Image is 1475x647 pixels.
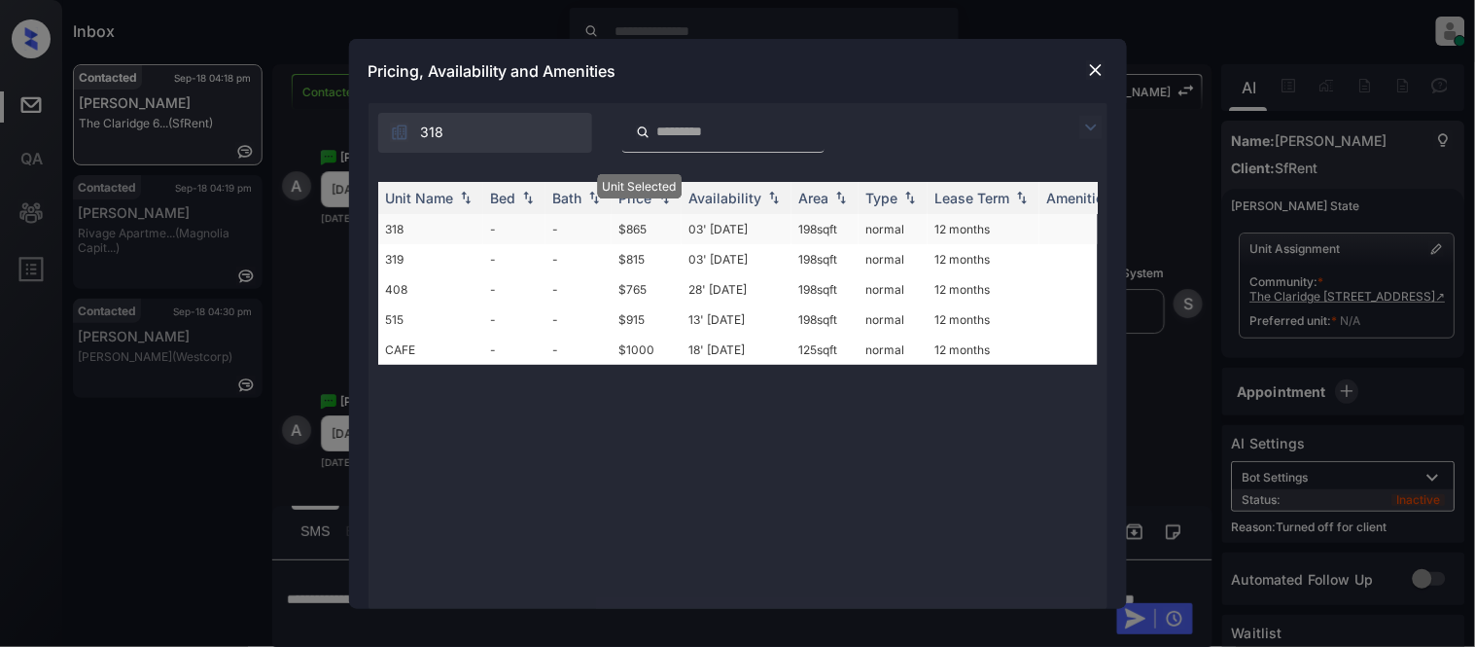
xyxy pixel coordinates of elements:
[1086,60,1106,80] img: close
[483,244,545,274] td: -
[491,190,516,206] div: Bed
[859,305,928,335] td: normal
[545,244,612,274] td: -
[900,191,920,204] img: sorting
[682,305,791,335] td: 13' [DATE]
[859,335,928,365] td: normal
[349,39,1127,103] div: Pricing, Availability and Amenities
[636,124,650,141] img: icon-zuma
[483,214,545,244] td: -
[553,190,582,206] div: Bath
[791,244,859,274] td: 198 sqft
[791,214,859,244] td: 198 sqft
[378,244,483,274] td: 319
[791,335,859,365] td: 125 sqft
[390,123,409,142] img: icon-zuma
[483,274,545,305] td: -
[545,214,612,244] td: -
[928,305,1039,335] td: 12 months
[386,190,454,206] div: Unit Name
[928,244,1039,274] td: 12 months
[584,191,604,204] img: sorting
[654,191,674,204] img: sorting
[928,335,1039,365] td: 12 months
[518,191,538,204] img: sorting
[378,305,483,335] td: 515
[1047,190,1112,206] div: Amenities
[378,274,483,305] td: 408
[866,190,898,206] div: Type
[545,274,612,305] td: -
[682,244,791,274] td: 03' [DATE]
[682,274,791,305] td: 28' [DATE]
[612,335,682,365] td: $1000
[421,122,444,143] span: 318
[483,305,545,335] td: -
[859,274,928,305] td: normal
[545,335,612,365] td: -
[456,191,475,204] img: sorting
[682,214,791,244] td: 03' [DATE]
[612,214,682,244] td: $865
[799,190,829,206] div: Area
[928,274,1039,305] td: 12 months
[791,305,859,335] td: 198 sqft
[612,244,682,274] td: $815
[935,190,1010,206] div: Lease Term
[928,214,1039,244] td: 12 months
[378,214,483,244] td: 318
[619,190,652,206] div: Price
[791,274,859,305] td: 198 sqft
[1012,191,1032,204] img: sorting
[483,335,545,365] td: -
[612,305,682,335] td: $915
[764,191,784,204] img: sorting
[378,335,483,365] td: CAFE
[859,214,928,244] td: normal
[689,190,762,206] div: Availability
[545,305,612,335] td: -
[682,335,791,365] td: 18' [DATE]
[612,274,682,305] td: $765
[831,191,851,204] img: sorting
[1079,116,1103,139] img: icon-zuma
[859,244,928,274] td: normal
